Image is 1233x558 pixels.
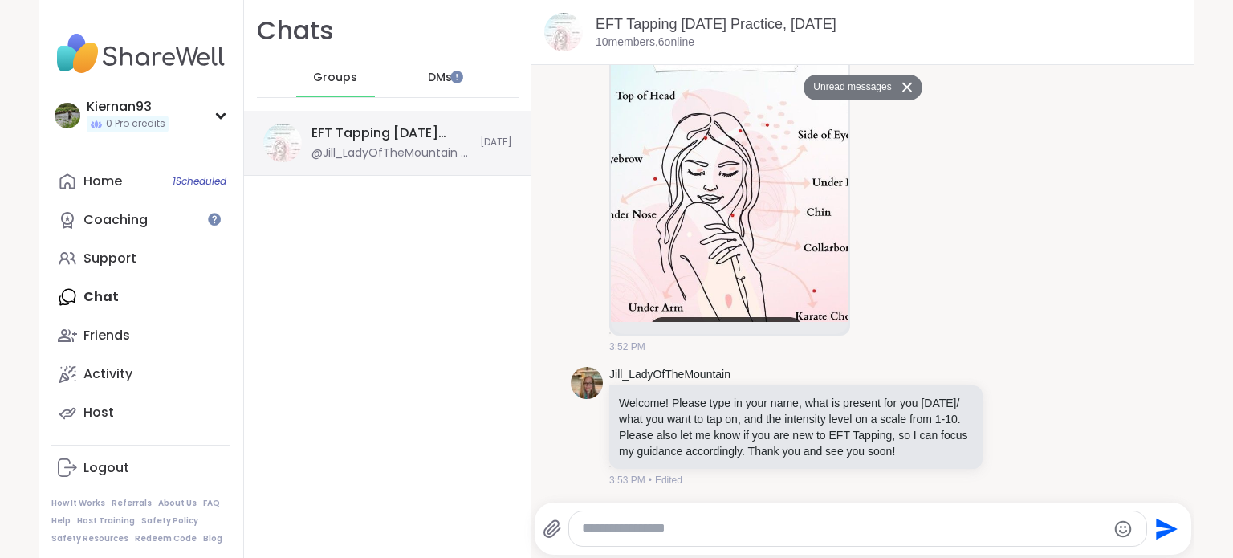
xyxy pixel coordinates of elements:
a: About Us [158,498,197,509]
iframe: Spotlight [450,71,463,83]
span: 1 Scheduled [173,175,226,188]
a: Safety Resources [51,533,128,544]
p: Welcome! Please type in your name, what is present for you [DATE]/ what you want to tap on, and t... [619,395,973,459]
div: Coaching [83,211,148,229]
button: Send [1147,511,1183,547]
a: EFT Tapping [DATE] Practice, [DATE] [596,16,836,32]
a: Support [51,239,230,278]
a: Jill_LadyOfTheMountain [609,367,730,383]
span: DMs [428,70,452,86]
a: How It Works [51,498,105,509]
img: https://sharewell-space-live.sfo3.digitaloceanspaces.com/user-generated/2564abe4-c444-4046-864b-7... [571,367,603,399]
a: Safety Policy [141,515,198,527]
a: Host Training [77,515,135,527]
div: Host [83,404,114,422]
span: Edited [655,473,682,487]
div: Home [83,173,122,190]
span: [DATE] [480,136,512,149]
a: Friends [51,316,230,355]
span: 0 Pro credits [106,117,165,131]
a: Coaching [51,201,230,239]
div: Support [83,250,136,267]
div: Logout [83,459,129,477]
span: • [649,473,652,487]
img: EFT Tapping Sunday Practice, Sep 14 [263,124,302,162]
p: 10 members, 6 online [596,35,694,51]
a: Redeem Code [135,533,197,544]
a: Help [51,515,71,527]
a: Host [51,393,230,432]
a: Referrals [112,498,152,509]
a: Activity [51,355,230,393]
a: FAQ [203,498,220,509]
h1: Chats [257,13,334,49]
button: Unread messages [804,75,896,100]
span: 3:53 PM [609,473,645,487]
iframe: Spotlight [208,213,221,226]
a: Logout [51,449,230,487]
div: Kiernan93 [87,98,169,116]
div: Activity [83,365,132,383]
button: Emoji picker [1113,519,1133,539]
span: Groups [313,70,357,86]
div: Friends [83,327,130,344]
div: EFT Tapping [DATE] Practice, [DATE] [311,124,470,142]
div: @Jill_LadyOfTheMountain - Welcome! Please type in your name, what is present for you [DATE]/ what... [311,145,470,161]
img: EFT Tapping Sunday Practice, Sep 14 [544,13,583,51]
img: Kiernan93 [55,103,80,128]
span: 3:52 PM [609,340,645,354]
a: Home1Scheduled [51,162,230,201]
a: Blog [203,533,222,544]
img: ShareWell Nav Logo [51,26,230,82]
textarea: Type your message [582,520,1106,537]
